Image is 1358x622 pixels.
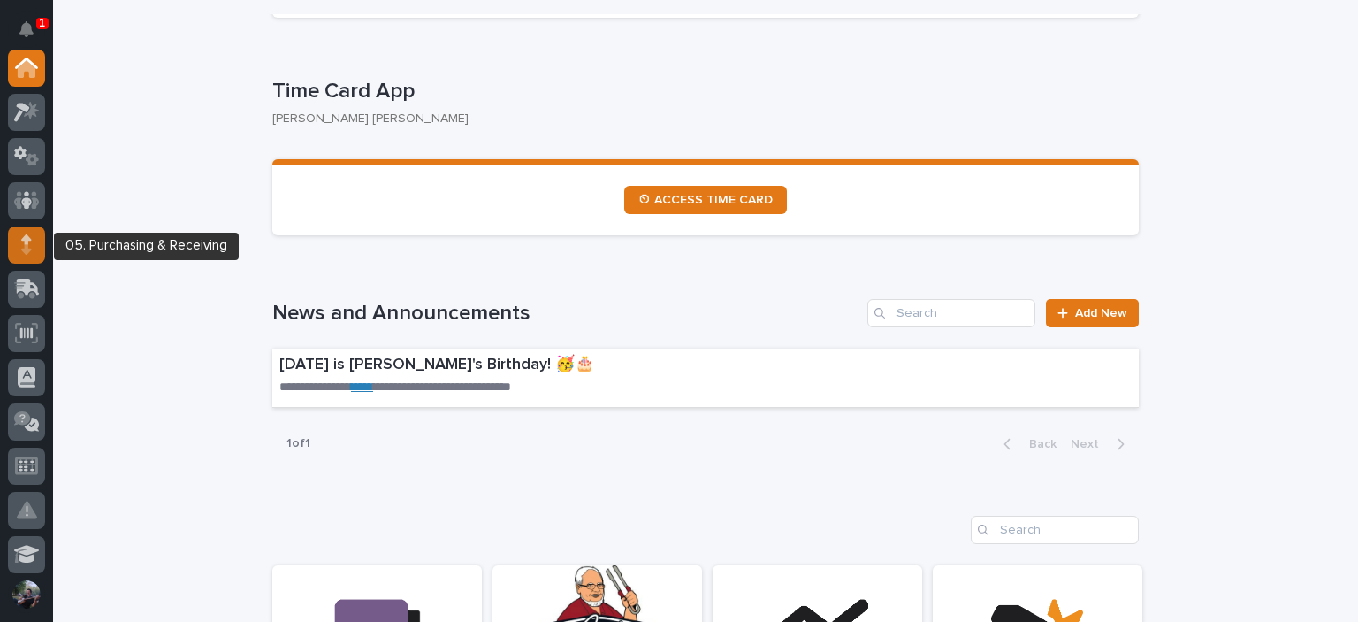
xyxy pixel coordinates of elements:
span: ⏲ ACCESS TIME CARD [638,194,773,206]
button: users-avatar [8,576,45,613]
p: 1 of 1 [272,422,324,465]
h1: News and Announcements [272,301,860,326]
a: Add New [1046,299,1139,327]
button: Next [1064,436,1139,452]
p: [PERSON_NAME] [PERSON_NAME] [272,111,1125,127]
input: Search [867,299,1035,327]
button: Back [989,436,1064,452]
span: Back [1018,438,1057,450]
span: Add New [1075,307,1127,319]
button: Notifications [8,11,45,48]
input: Search [971,516,1139,544]
p: 1 [39,17,45,29]
a: ⏲ ACCESS TIME CARD [624,186,787,214]
p: [DATE] is [PERSON_NAME]'s Birthday! 🥳🎂 [279,356,891,375]
div: Notifications1 [22,21,45,50]
span: Next [1071,438,1110,450]
p: Time Card App [272,79,1132,104]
